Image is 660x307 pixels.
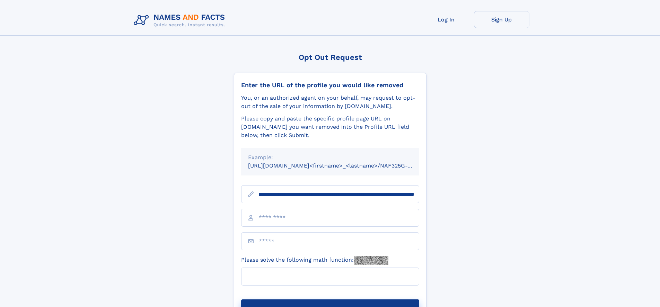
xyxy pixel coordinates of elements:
[241,115,419,139] div: Please copy and paste the specific profile page URL on [DOMAIN_NAME] you want removed into the Pr...
[131,11,231,30] img: Logo Names and Facts
[241,94,419,110] div: You, or an authorized agent on your behalf, may request to opt-out of the sale of your informatio...
[248,162,432,169] small: [URL][DOMAIN_NAME]<firstname>_<lastname>/NAF325G-xxxxxxxx
[241,256,388,265] label: Please solve the following math function:
[248,153,412,162] div: Example:
[234,53,426,62] div: Opt Out Request
[419,11,474,28] a: Log In
[241,81,419,89] div: Enter the URL of the profile you would like removed
[474,11,529,28] a: Sign Up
